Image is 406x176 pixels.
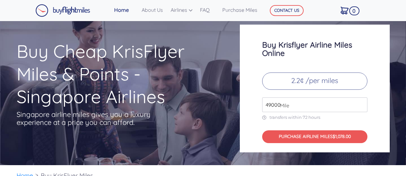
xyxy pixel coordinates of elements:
[262,130,367,143] button: PURCHASE AIRLINE MILES$1,078.00
[17,111,160,126] p: Singapore airline miles gives you a luxury experience at a price you can afford.
[338,4,358,17] a: 0
[168,4,197,16] a: Airlines
[139,4,168,16] a: About Us
[17,40,215,108] h1: Buy Cheap KrisFlyer Miles & Points - Singapore Airlines
[220,4,260,16] a: Purchase Miles
[333,134,351,139] span: $1,078.00
[35,4,90,17] img: Buy Flight Miles Logo
[35,3,90,19] a: Buy Flight Miles Logo
[262,115,367,120] p: transfers within 72 hours
[197,4,220,16] a: FAQ
[112,4,139,16] a: Home
[277,102,289,109] span: Mile
[349,6,359,15] span: 0
[270,5,304,16] button: CONTACT US
[262,73,367,90] p: 2.2¢ /per miles
[262,41,367,57] h3: Buy Krisflyer Airline Miles Online
[341,7,349,14] img: Cart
